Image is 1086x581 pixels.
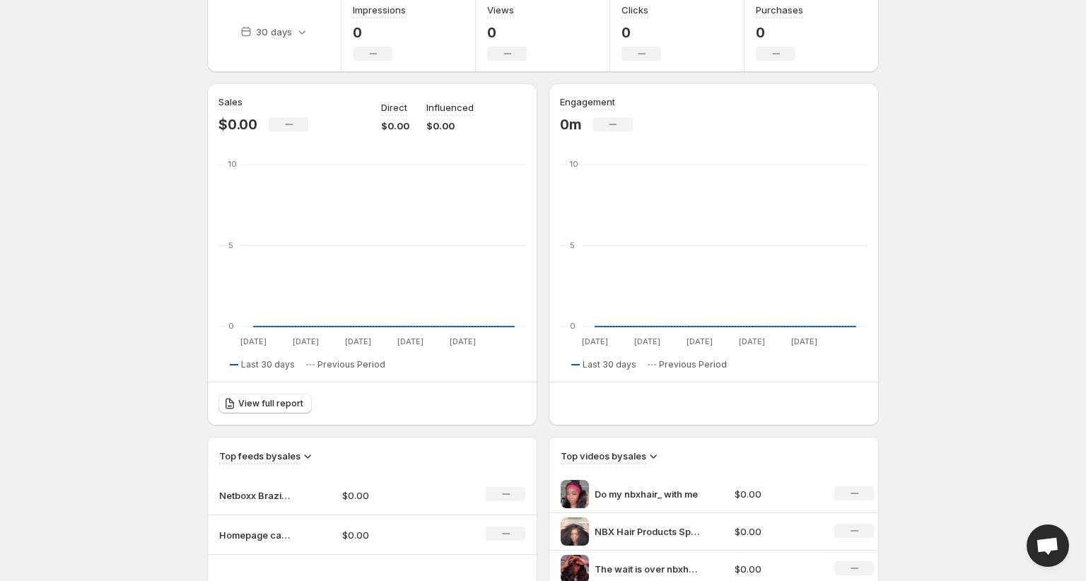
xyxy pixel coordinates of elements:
[218,95,243,109] h3: Sales
[560,116,582,133] p: 0m
[426,100,474,115] p: Influenced
[317,359,385,370] span: Previous Period
[342,528,443,542] p: $0.00
[560,95,615,109] h3: Engagement
[561,517,589,546] img: NBX Hair Products Spray bottle with water only Garnier Fructos curl construction creation mousse ...
[570,240,575,250] text: 5
[561,449,646,463] h3: Top videos by sales
[397,336,424,346] text: [DATE]
[218,394,312,413] a: View full report
[241,359,295,370] span: Last 30 days
[570,321,576,331] text: 0
[256,25,292,39] p: 30 days
[487,3,514,17] h3: Views
[228,159,237,169] text: 10
[583,359,636,370] span: Last 30 days
[659,359,727,370] span: Previous Period
[219,449,300,463] h3: Top feeds by sales
[293,336,319,346] text: [DATE]
[595,487,701,501] p: Do my nbxhair_ with me
[595,562,701,576] p: The wait is over nbxhair_ is officially dropping [DATE][DATE] Get ready to elevate your hair game...
[381,100,407,115] p: Direct
[219,488,290,503] p: Netboxx Brazilian body wave
[381,119,409,133] p: $0.00
[621,3,648,17] h3: Clicks
[739,336,765,346] text: [DATE]
[561,480,589,508] img: Do my nbxhair_ with me
[450,336,476,346] text: [DATE]
[238,398,303,409] span: View full report
[240,336,267,346] text: [DATE]
[735,487,818,501] p: $0.00
[342,488,443,503] p: $0.00
[634,336,660,346] text: [DATE]
[426,119,474,133] p: $0.00
[228,240,233,250] text: 5
[1027,524,1069,567] div: Open chat
[756,3,803,17] h3: Purchases
[218,116,257,133] p: $0.00
[353,24,406,41] p: 0
[570,159,578,169] text: 10
[791,336,817,346] text: [DATE]
[595,524,701,539] p: NBX Hair Products Spray bottle with water only Garnier Fructos curl construction creation mousse ...
[228,321,234,331] text: 0
[353,3,406,17] h3: Impressions
[735,524,818,539] p: $0.00
[345,336,371,346] text: [DATE]
[487,24,527,41] p: 0
[621,24,661,41] p: 0
[735,562,818,576] p: $0.00
[756,24,803,41] p: 0
[687,336,713,346] text: [DATE]
[582,336,608,346] text: [DATE]
[219,528,290,542] p: Homepage carousel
